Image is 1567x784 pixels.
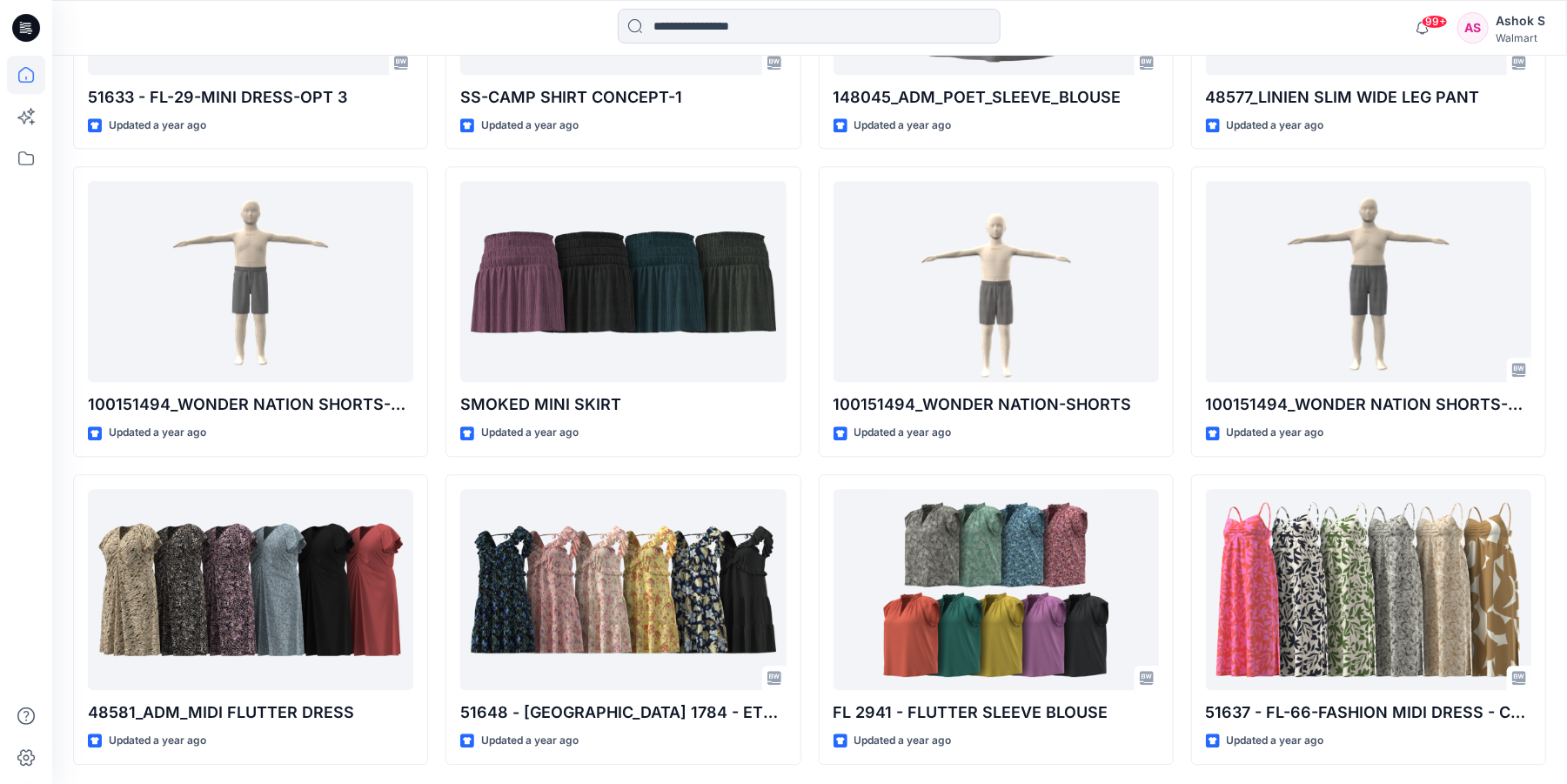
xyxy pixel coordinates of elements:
p: SMOKED MINI SKIRT [460,392,786,417]
a: 48581_ADM_MIDI FLUTTER DRESS [88,489,413,690]
p: 148045_ADM_POET_SLEEVE_BLOUSE [834,85,1159,110]
p: FL 2941 - FLUTTER SLEEVE BLOUSE [834,700,1159,725]
a: 100151494_WONDER NATION SHORTS-HUSKY [88,181,413,382]
p: Updated a year ago [481,117,579,135]
a: 51648 - FL 1784 - ETHEREAL DRESS [460,489,786,690]
p: 100151494_WONDER NATION SHORTS-HUSKY [88,392,413,417]
p: 51648 - [GEOGRAPHIC_DATA] 1784 - ETHEREAL DRESS [460,700,786,725]
span: 99+ [1422,15,1448,29]
div: AS [1457,12,1489,44]
p: Updated a year ago [481,732,579,750]
p: 51633 - FL-29-MINI DRESS-OPT 3 [88,85,413,110]
p: 100151494_WONDER NATION-SHORTS [834,392,1159,417]
div: Walmart [1496,31,1545,44]
p: 51637 - FL-66-FASHION MIDI DRESS - CONCEPT-2 - OPT-2 [1206,700,1531,725]
p: Updated a year ago [1227,117,1324,135]
p: Updated a year ago [109,424,206,442]
a: 51637 - FL-66-FASHION MIDI DRESS - CONCEPT-2 - OPT-2 [1206,489,1531,690]
a: SMOKED MINI SKIRT [460,181,786,382]
a: 100151494_WONDER NATION-SHORTS [834,181,1159,382]
p: Updated a year ago [854,117,952,135]
div: Ashok S [1496,10,1545,31]
p: SS-CAMP SHIRT CONCEPT-1 [460,85,786,110]
p: Updated a year ago [854,424,952,442]
p: Updated a year ago [1227,424,1324,442]
p: Updated a year ago [1227,732,1324,750]
p: Updated a year ago [109,117,206,135]
p: 100151494_WONDER NATION SHORTS-HUSKY [1206,392,1531,417]
a: 100151494_WONDER NATION SHORTS-HUSKY [1206,181,1531,382]
p: 48581_ADM_MIDI FLUTTER DRESS [88,700,413,725]
p: 48577_LINIEN SLIM WIDE LEG PANT [1206,85,1531,110]
a: FL 2941 - FLUTTER SLEEVE BLOUSE [834,489,1159,690]
p: Updated a year ago [854,732,952,750]
p: Updated a year ago [109,732,206,750]
p: Updated a year ago [481,424,579,442]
